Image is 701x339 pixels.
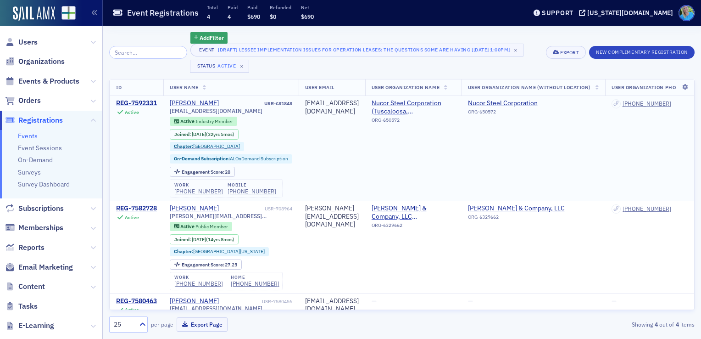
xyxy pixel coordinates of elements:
[109,46,187,59] input: Search…
[125,215,139,220] div: Active
[116,297,157,305] div: REG-7580463
[589,46,695,59] button: New Complimentary Registration
[174,275,223,280] div: work
[174,182,223,188] div: work
[18,203,64,214] span: Subscriptions
[170,204,219,213] div: [PERSON_NAME]
[182,169,225,175] span: Engagement Score :
[18,144,62,152] a: Event Sessions
[190,60,250,73] button: StatusActive×
[18,96,41,106] span: Orders
[623,205,671,212] a: [PHONE_NUMBER]
[5,243,45,253] a: Reports
[305,204,359,229] div: [PERSON_NAME][EMAIL_ADDRESS][DOMAIN_NAME]
[61,6,76,20] img: SailAMX
[18,37,38,47] span: Users
[221,101,292,107] div: USR-681848
[125,307,139,313] div: Active
[372,297,377,305] span: —
[372,99,455,115] a: Nucor Steel Corporation (Tuscaloosa, [GEOGRAPHIC_DATA])
[195,118,233,124] span: Industry Member
[192,131,206,137] span: [DATE]
[512,46,520,54] span: ×
[18,132,38,140] a: Events
[218,45,510,54] div: [Draft] Lessee Implementation Issues for Operation Leases: The Questions Some Are Having [[DATE] ...
[170,305,262,312] span: [EMAIL_ADDRESS][DOMAIN_NAME]
[18,56,65,67] span: Organizations
[170,99,219,107] a: [PERSON_NAME]
[231,280,279,287] a: [PHONE_NUMBER]
[301,13,314,20] span: $690
[221,299,292,305] div: USR-7580456
[468,99,551,107] a: Nucor Steel Corporation
[589,47,695,56] a: New Complimentary Registration
[5,115,63,125] a: Registrations
[192,237,234,243] div: (14yrs 8mos)
[174,119,233,124] a: Active Industry Member
[170,297,219,305] div: [PERSON_NAME]
[182,169,231,175] div: 28
[372,117,455,126] div: ORG-650572
[55,6,76,22] a: View Homepage
[18,301,38,311] span: Tasks
[228,188,276,195] a: [PHONE_NUMBER]
[170,154,292,164] div: On-Demand Subscription:
[5,282,45,292] a: Content
[247,13,260,20] span: $690
[674,320,680,328] strong: 4
[217,63,236,69] div: Active
[238,62,246,70] span: ×
[5,223,63,233] a: Memberships
[174,280,223,287] a: [PHONE_NUMBER]
[207,4,218,11] p: Total
[174,156,288,162] a: On-Demand Subscription:ALOnDemand Subscription
[170,129,239,139] div: Joined: 1993-03-04 00:00:00
[170,84,199,90] span: User Name
[468,204,565,213] a: [PERSON_NAME] & Company, LLC
[247,4,260,11] p: Paid
[190,44,523,56] button: Event[Draft] Lessee Implementation Issues for Operation Leases: The Questions Some Are Having [[D...
[270,13,276,20] span: $0
[174,155,230,162] span: On-Demand Subscription :
[623,100,671,107] a: [PHONE_NUMBER]
[207,13,210,20] span: 4
[5,262,73,272] a: Email Marketing
[18,282,45,292] span: Content
[506,320,695,328] div: Showing out of items
[18,243,45,253] span: Reports
[127,7,199,18] h1: Event Registrations
[18,76,79,86] span: Events & Products
[221,206,292,212] div: USR-708964
[18,115,63,125] span: Registrations
[170,117,237,126] div: Active: Active: Industry Member
[174,224,228,230] a: Active Public Member
[305,84,334,90] span: User Email
[174,143,193,149] span: Chapter :
[177,317,228,332] button: Export Page
[174,131,192,137] span: Joined :
[468,204,565,213] span: Hawkins & Company, LLC
[116,204,157,213] div: REG-7582728
[468,109,551,118] div: ORG-650572
[174,237,192,243] span: Joined :
[5,321,54,331] a: E-Learning
[170,107,262,114] span: [EMAIL_ADDRESS][DOMAIN_NAME]
[116,99,157,107] div: REG-7592331
[125,109,139,115] div: Active
[468,84,591,90] span: User Organization Name (Without Location)
[5,37,38,47] a: Users
[5,76,79,86] a: Events & Products
[468,297,473,305] span: —
[200,34,224,42] span: Add Filter
[653,320,659,328] strong: 4
[192,236,206,243] span: [DATE]
[270,4,291,11] p: Refunded
[174,249,265,254] a: Chapter:[GEOGRAPHIC_DATA][US_STATE]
